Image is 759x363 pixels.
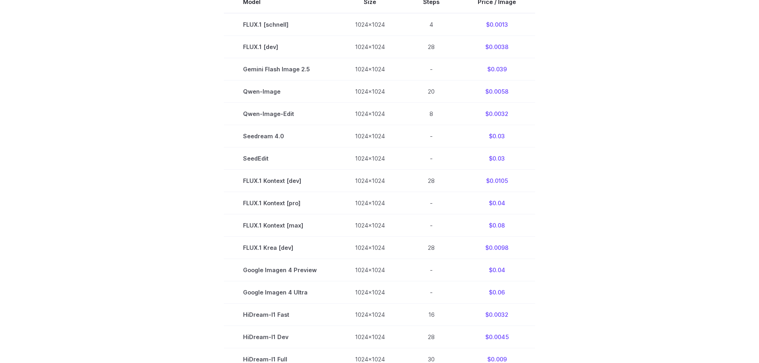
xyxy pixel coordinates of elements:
[224,147,336,170] td: SeedEdit
[459,326,535,348] td: $0.0045
[224,80,336,102] td: Qwen-Image
[404,214,459,237] td: -
[459,214,535,237] td: $0.08
[459,13,535,36] td: $0.0013
[459,102,535,125] td: $0.0032
[336,237,404,259] td: 1024x1024
[404,58,459,80] td: -
[404,281,459,304] td: -
[459,192,535,214] td: $0.04
[459,125,535,147] td: $0.03
[459,80,535,102] td: $0.0058
[336,214,404,237] td: 1024x1024
[459,281,535,304] td: $0.06
[224,102,336,125] td: Qwen-Image-Edit
[459,35,535,58] td: $0.0038
[404,326,459,348] td: 28
[459,259,535,281] td: $0.04
[224,259,336,281] td: Google Imagen 4 Preview
[459,147,535,170] td: $0.03
[404,125,459,147] td: -
[404,192,459,214] td: -
[336,102,404,125] td: 1024x1024
[224,125,336,147] td: Seedream 4.0
[404,237,459,259] td: 28
[336,304,404,326] td: 1024x1024
[336,259,404,281] td: 1024x1024
[459,58,535,80] td: $0.039
[336,35,404,58] td: 1024x1024
[224,192,336,214] td: FLUX.1 Kontext [pro]
[336,80,404,102] td: 1024x1024
[404,147,459,170] td: -
[336,58,404,80] td: 1024x1024
[404,170,459,192] td: 28
[459,170,535,192] td: $0.0105
[336,13,404,36] td: 1024x1024
[336,147,404,170] td: 1024x1024
[404,13,459,36] td: 4
[224,326,336,348] td: HiDream-I1 Dev
[336,192,404,214] td: 1024x1024
[404,35,459,58] td: 28
[224,214,336,237] td: FLUX.1 Kontext [max]
[336,125,404,147] td: 1024x1024
[224,170,336,192] td: FLUX.1 Kontext [dev]
[336,326,404,348] td: 1024x1024
[459,237,535,259] td: $0.0098
[224,13,336,36] td: FLUX.1 [schnell]
[459,304,535,326] td: $0.0032
[336,170,404,192] td: 1024x1024
[224,281,336,304] td: Google Imagen 4 Ultra
[243,65,317,74] span: Gemini Flash Image 2.5
[404,304,459,326] td: 16
[224,237,336,259] td: FLUX.1 Krea [dev]
[404,80,459,102] td: 20
[404,102,459,125] td: 8
[224,35,336,58] td: FLUX.1 [dev]
[336,281,404,304] td: 1024x1024
[224,304,336,326] td: HiDream-I1 Fast
[404,259,459,281] td: -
